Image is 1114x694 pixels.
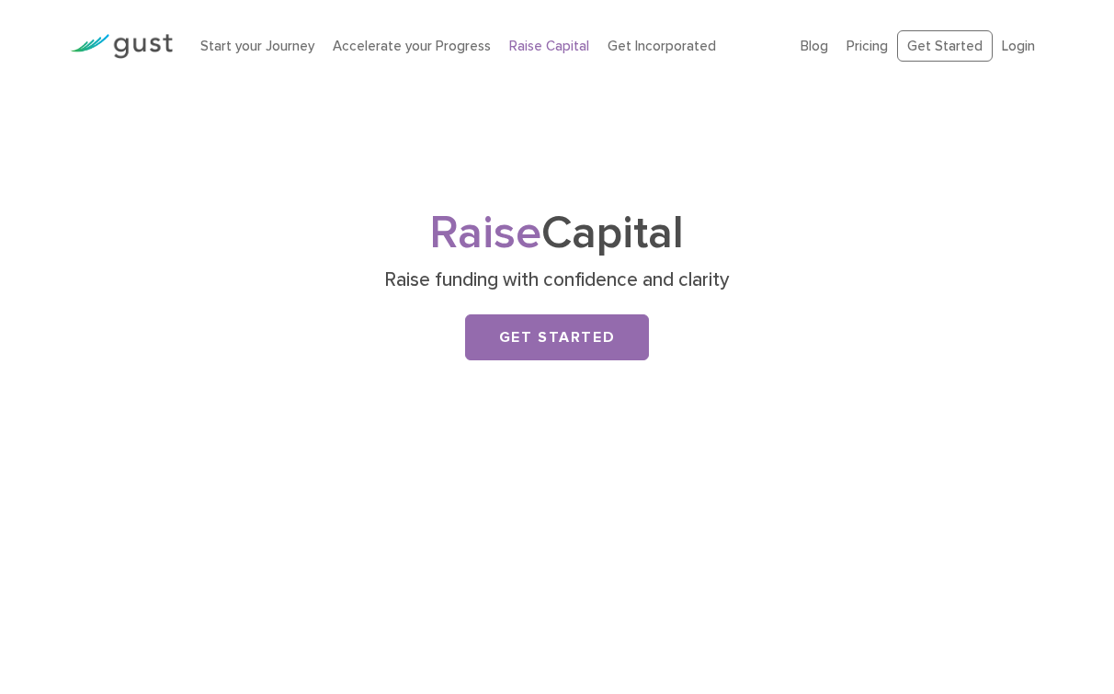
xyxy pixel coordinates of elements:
a: Get Started [465,314,649,360]
a: Accelerate your Progress [333,38,491,54]
a: Raise Capital [509,38,589,54]
span: Raise [429,206,541,260]
a: Get Started [897,30,993,63]
a: Pricing [847,38,888,54]
p: Raise funding with confidence and clarity [200,267,913,293]
a: Get Incorporated [608,38,716,54]
a: Login [1002,38,1035,54]
img: Gust Logo [70,34,173,59]
a: Start your Journey [200,38,314,54]
h1: Capital [194,212,920,255]
a: Blog [801,38,828,54]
